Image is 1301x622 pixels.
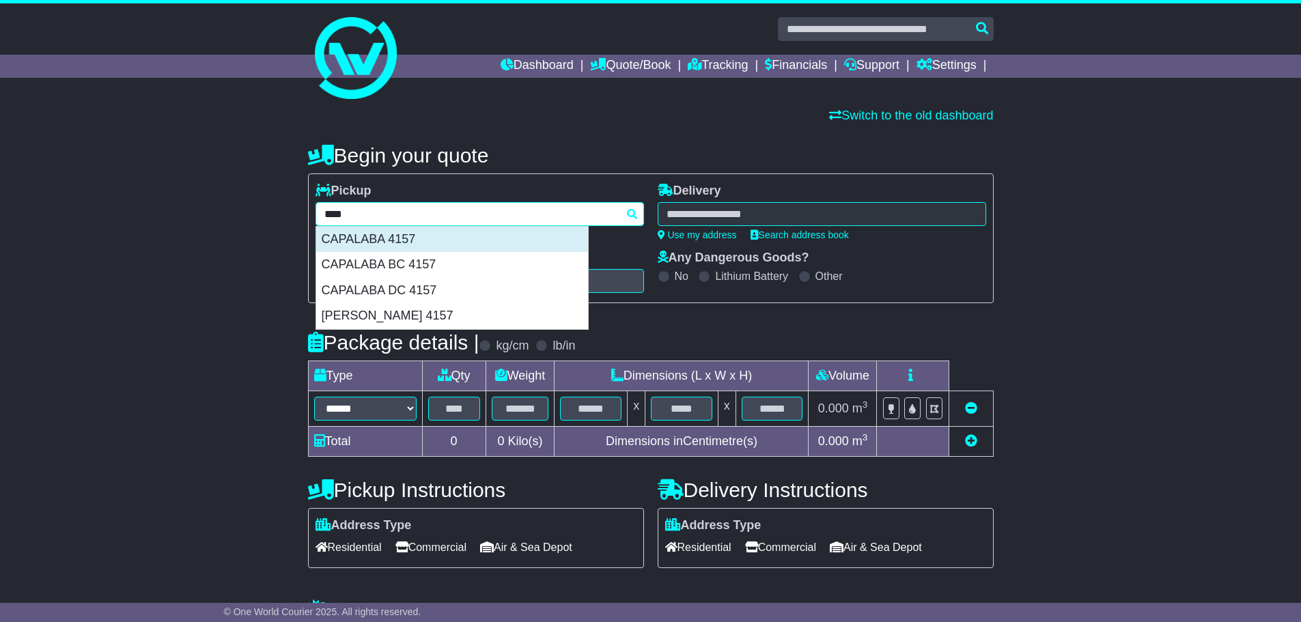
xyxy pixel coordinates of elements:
[965,401,977,415] a: Remove this item
[422,361,486,391] td: Qty
[480,537,572,558] span: Air & Sea Depot
[658,229,737,240] a: Use my address
[308,479,644,501] h4: Pickup Instructions
[715,270,788,283] label: Lithium Battery
[665,537,731,558] span: Residential
[497,434,504,448] span: 0
[965,434,977,448] a: Add new item
[224,606,421,617] span: © One World Courier 2025. All rights reserved.
[852,434,868,448] span: m
[765,55,827,78] a: Financials
[552,339,575,354] label: lb/in
[745,537,816,558] span: Commercial
[316,303,588,329] div: [PERSON_NAME] 4157
[308,144,994,167] h4: Begin your quote
[308,331,479,354] h4: Package details |
[501,55,574,78] a: Dashboard
[658,479,994,501] h4: Delivery Instructions
[818,401,849,415] span: 0.000
[852,401,868,415] span: m
[818,434,849,448] span: 0.000
[829,109,993,122] a: Switch to the old dashboard
[863,432,868,442] sup: 3
[665,518,761,533] label: Address Type
[316,278,588,304] div: CAPALABA DC 4157
[395,537,466,558] span: Commercial
[658,184,721,199] label: Delivery
[486,427,555,457] td: Kilo(s)
[316,184,372,199] label: Pickup
[844,55,899,78] a: Support
[628,391,645,427] td: x
[917,55,977,78] a: Settings
[496,339,529,354] label: kg/cm
[809,361,877,391] td: Volume
[751,229,849,240] a: Search address book
[590,55,671,78] a: Quote/Book
[658,251,809,266] label: Any Dangerous Goods?
[830,537,922,558] span: Air & Sea Depot
[555,361,809,391] td: Dimensions (L x W x H)
[316,227,588,253] div: CAPALABA 4157
[486,361,555,391] td: Weight
[316,252,588,278] div: CAPALABA BC 4157
[308,427,422,457] td: Total
[308,599,994,621] h4: Warranty & Insurance
[675,270,688,283] label: No
[863,399,868,410] sup: 3
[316,537,382,558] span: Residential
[555,427,809,457] td: Dimensions in Centimetre(s)
[815,270,843,283] label: Other
[316,518,412,533] label: Address Type
[422,427,486,457] td: 0
[688,55,748,78] a: Tracking
[316,202,644,226] typeahead: Please provide city
[718,391,736,427] td: x
[308,361,422,391] td: Type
